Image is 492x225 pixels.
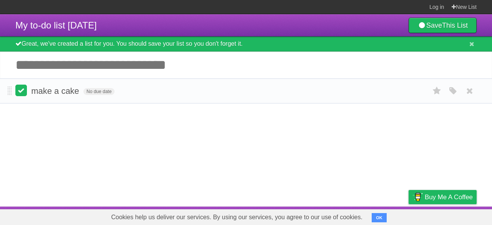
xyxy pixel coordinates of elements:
[428,208,477,223] a: Suggest a feature
[306,208,322,223] a: About
[15,85,27,96] label: Done
[399,208,419,223] a: Privacy
[372,208,389,223] a: Terms
[425,190,473,204] span: Buy me a coffee
[409,18,477,33] a: SaveThis List
[31,86,81,96] span: make a cake
[372,213,387,222] button: OK
[332,208,363,223] a: Developers
[409,190,477,204] a: Buy me a coffee
[412,190,423,203] img: Buy me a coffee
[103,210,370,225] span: Cookies help us deliver our services. By using our services, you agree to our use of cookies.
[430,85,444,97] label: Star task
[83,88,115,95] span: No due date
[15,20,97,30] span: My to-do list [DATE]
[442,22,468,29] b: This List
